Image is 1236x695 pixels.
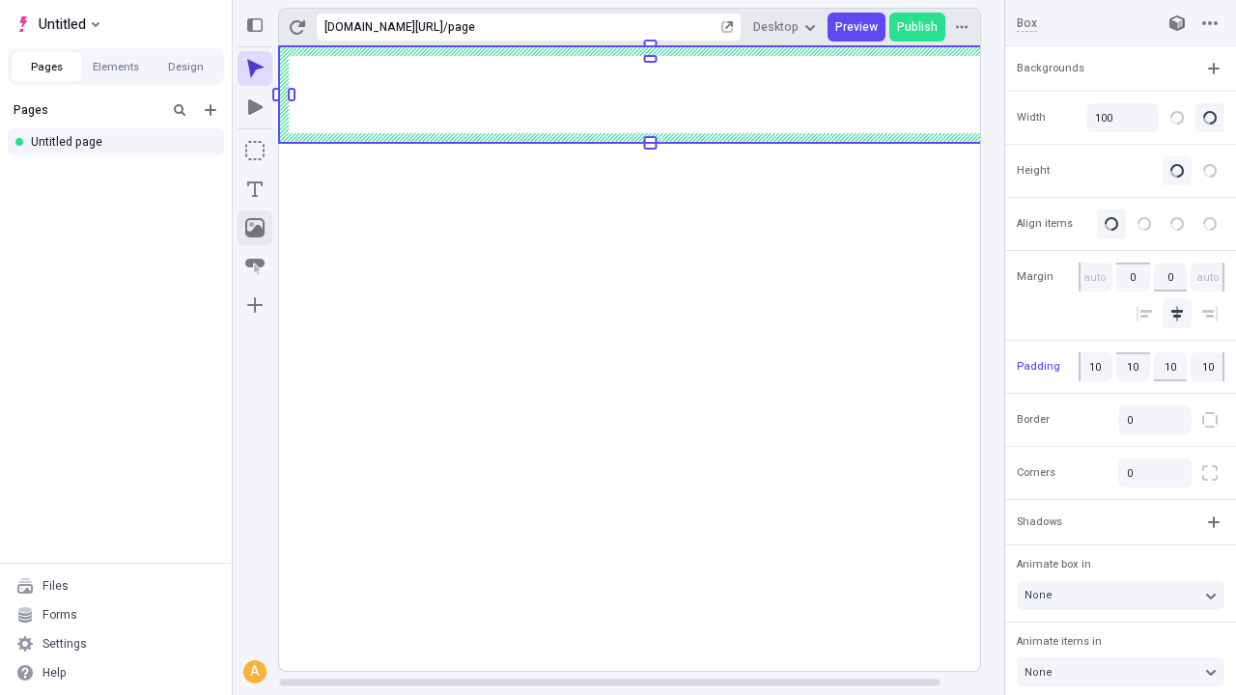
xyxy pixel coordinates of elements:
span: Animate box in [1017,556,1091,572]
div: Files [42,578,69,594]
button: Middle [1130,209,1159,238]
button: Button [238,249,272,284]
input: auto [1191,263,1224,292]
div: Pages [14,102,160,118]
button: Align right [1195,299,1224,328]
button: Publish [889,13,945,42]
button: None [1017,657,1224,686]
button: Add new [199,98,222,122]
span: Width [1017,109,1046,125]
span: Backgrounds [1017,60,1084,76]
span: Align items [1017,215,1073,232]
input: auto [1079,263,1112,292]
span: Desktop [753,19,799,35]
button: None [1017,581,1224,610]
button: Elements [81,52,151,81]
span: Animate items in [1017,633,1102,650]
button: Stretch [1195,156,1224,185]
button: Select site [8,10,107,39]
div: page [448,19,717,35]
span: Corners [1017,465,1055,482]
button: Bottom [1163,209,1192,238]
button: Design [151,52,220,81]
button: Desktop [745,13,824,42]
div: A [245,662,265,681]
input: Box [1017,14,1143,32]
span: Shadows [1017,514,1062,530]
span: None [1025,664,1053,681]
button: Preview [828,13,885,42]
input: auto [1154,263,1188,292]
button: Space between [1195,209,1224,238]
button: Align left [1130,299,1159,328]
button: Box [238,133,272,168]
button: Auto [1163,156,1192,185]
span: None [1025,587,1053,603]
button: Percentage [1195,103,1224,132]
button: Pixels [1163,103,1192,132]
input: auto [1116,263,1150,292]
div: Help [42,665,67,681]
div: / [443,19,448,35]
button: Top [1097,209,1126,238]
button: Pages [12,52,81,81]
span: Preview [835,19,878,35]
span: Publish [897,19,938,35]
div: Settings [42,636,87,652]
span: Border [1017,412,1050,429]
span: Height [1017,162,1050,179]
button: Text [238,172,272,207]
div: [URL][DOMAIN_NAME] [324,19,443,35]
span: Margin [1017,269,1053,286]
span: Untitled [39,13,86,36]
button: Image [238,210,272,245]
div: Forms [42,607,77,623]
button: Align center [1163,299,1192,328]
div: Untitled page [31,134,209,150]
span: Padding [1017,358,1060,375]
